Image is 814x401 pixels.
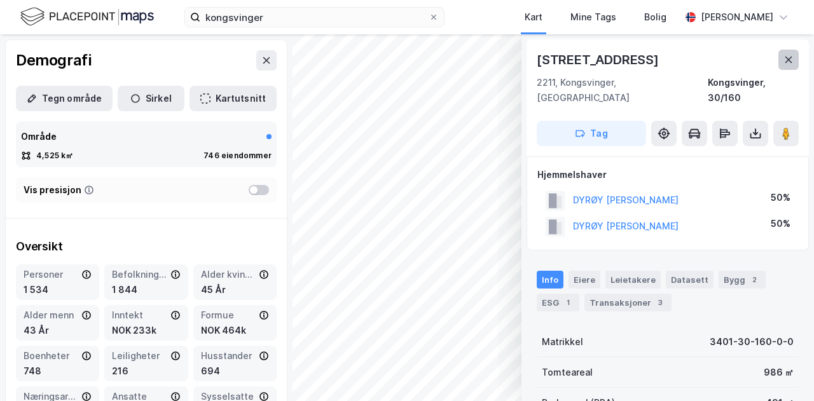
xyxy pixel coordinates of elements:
div: Kontrollprogram for chat [750,340,814,401]
img: logo.f888ab2527a4732fd821a326f86c7f29.svg [20,6,154,28]
div: 1 534 [24,282,92,297]
div: 3 [654,296,666,309]
div: NOK 464k [201,323,269,338]
div: 50% [771,216,790,231]
button: Tag [537,121,646,146]
div: Datasett [666,271,714,289]
div: Leietakere [605,271,661,289]
div: 1 [562,296,574,309]
div: Område [21,129,57,144]
div: Leiligheter [112,348,167,364]
div: 746 eiendommer [203,151,272,161]
input: Søk på adresse, matrikkel, gårdeiere, leietakere eller personer [200,8,429,27]
div: 748 [24,364,92,379]
div: Formue [201,308,256,323]
div: 50% [771,190,790,205]
div: 694 [201,364,269,379]
div: Kart [525,10,542,25]
div: [PERSON_NAME] [701,10,773,25]
div: 216 [112,364,180,379]
div: 4,525 k㎡ [36,151,74,161]
button: Tegn område [16,86,113,111]
div: Eiere [569,271,600,289]
div: Bygg [719,271,766,289]
div: 43 År [24,323,92,338]
div: Demografi [16,50,91,71]
div: Husstander [201,348,256,364]
div: Vis presisjon [24,182,81,198]
div: 3401-30-160-0-0 [710,334,794,350]
div: Personer [24,267,79,282]
div: 45 År [201,282,269,297]
div: Transaksjoner [584,294,672,311]
div: Info [537,271,563,289]
div: NOK 233k [112,323,180,338]
div: Kongsvinger, 30/160 [708,75,799,105]
div: 2211, Kongsvinger, [GEOGRAPHIC_DATA] [537,75,708,105]
div: 2 [748,273,761,286]
div: Bolig [644,10,666,25]
iframe: Chat Widget [750,340,814,401]
div: Alder kvinner [201,267,256,282]
div: Mine Tags [570,10,616,25]
div: Matrikkel [542,334,583,350]
div: Oversikt [16,239,277,254]
div: Boenheter [24,348,79,364]
div: 1 844 [112,282,180,297]
button: Kartutsnitt [190,86,277,111]
div: Hjemmelshaver [537,167,798,182]
div: Befolkning dagtid [112,267,167,282]
div: ESG [537,294,579,311]
div: Inntekt [112,308,167,323]
div: Tomteareal [542,365,593,380]
div: Alder menn [24,308,79,323]
div: [STREET_ADDRESS] [537,50,661,70]
button: Sirkel [118,86,184,111]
